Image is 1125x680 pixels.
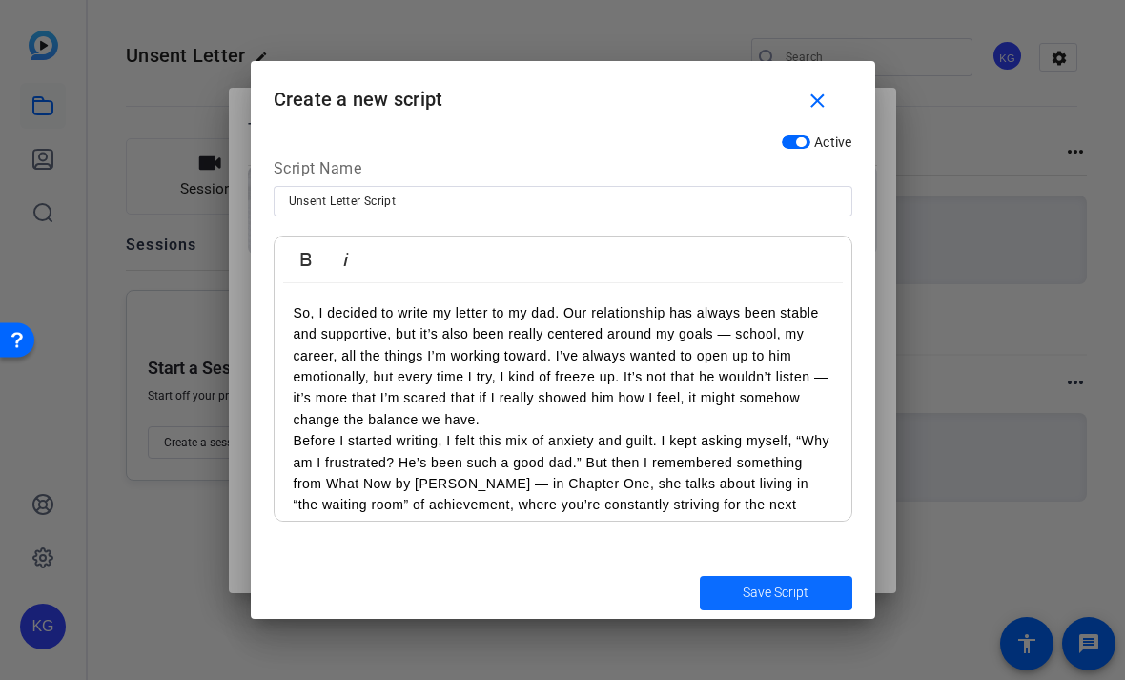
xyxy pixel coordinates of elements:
button: Italic (⌘I) [328,240,364,278]
div: Script Name [274,157,852,186]
h1: Create a new script [251,61,875,123]
mat-icon: close [806,90,829,113]
p: Before I started writing, I felt this mix of anxiety and guilt. I kept asking myself, “Why am I f... [294,430,832,601]
p: So, I decided to write my letter to my dad. Our relationship has always been stable and supportiv... [294,302,832,430]
button: Save Script [700,576,852,610]
span: Save Script [743,583,808,603]
input: Enter Script Name [289,190,837,213]
button: Bold (⌘B) [288,240,324,278]
span: Active [814,134,852,150]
